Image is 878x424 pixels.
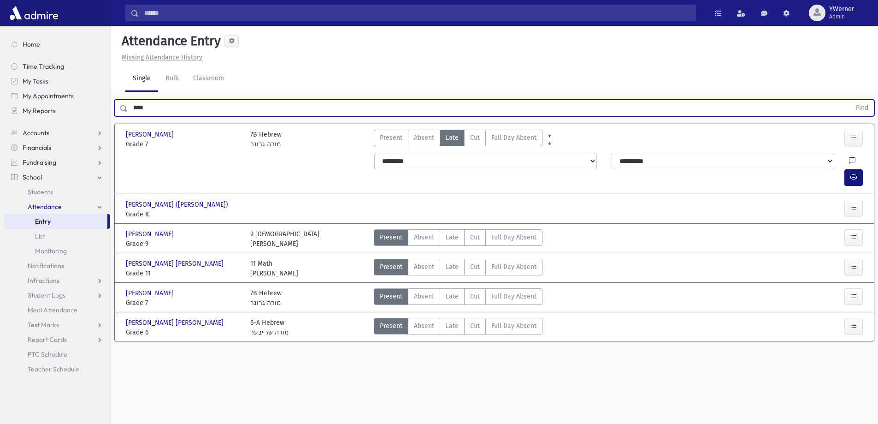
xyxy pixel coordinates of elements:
span: Late [446,262,459,272]
a: Missing Attendance History [118,54,202,61]
a: Single [125,66,158,92]
h5: Attendance Entry [118,33,221,49]
span: Grade 7 [126,139,241,149]
span: Attendance [28,203,62,211]
a: PTC Schedule [4,347,110,362]
span: Absent [414,133,434,143]
div: 11 Math [PERSON_NAME] [250,259,298,278]
span: Meal Attendance [28,306,77,314]
span: Grade K [126,209,241,219]
span: Cut [470,133,480,143]
span: Present [380,133,402,143]
span: My Tasks [23,77,48,85]
span: Full Day Absent [491,292,536,301]
span: Present [380,262,402,272]
span: Infractions [28,276,59,285]
span: Notifications [28,262,64,270]
span: [PERSON_NAME] [126,288,176,298]
a: Fundraising [4,155,110,170]
a: Financials [4,140,110,155]
span: Full Day Absent [491,321,536,331]
span: Cut [470,292,480,301]
span: Grade 6 [126,328,241,337]
a: Report Cards [4,332,110,347]
a: Students [4,185,110,199]
span: Present [380,321,402,331]
span: Absent [414,262,434,272]
span: Full Day Absent [491,233,536,242]
span: Student Logs [28,291,65,299]
a: My Appointments [4,89,110,103]
a: School [4,170,110,185]
span: Absent [414,321,434,331]
span: School [23,173,42,181]
span: Students [28,188,53,196]
span: Monitoring [35,247,67,255]
a: Test Marks [4,317,110,332]
span: List [35,232,45,240]
span: Full Day Absent [491,262,536,272]
a: Monitoring [4,244,110,258]
input: Search [139,5,695,21]
span: [PERSON_NAME] ([PERSON_NAME]) [126,200,230,209]
a: My Tasks [4,74,110,89]
span: Cut [470,233,480,242]
span: Cut [470,262,480,272]
span: Accounts [23,129,49,137]
a: Meal Attendance [4,303,110,317]
a: Time Tracking [4,59,110,74]
div: AttTypes [374,318,542,337]
a: Teacher Schedule [4,362,110,376]
div: 9 [DEMOGRAPHIC_DATA] [PERSON_NAME] [250,229,319,249]
span: Grade 11 [126,269,241,278]
span: Time Tracking [23,62,64,71]
span: [PERSON_NAME] [PERSON_NAME] [126,318,225,328]
div: 7B Hebrew מורה גרונר [250,130,282,149]
a: Classroom [186,66,231,92]
a: Entry [4,214,107,229]
span: [PERSON_NAME] [126,130,176,139]
u: Missing Attendance History [122,54,202,61]
a: Infractions [4,273,110,288]
span: Late [446,133,459,143]
div: AttTypes [374,229,542,249]
span: Full Day Absent [491,133,536,143]
span: Teacher Schedule [28,365,79,373]
div: AttTypes [374,288,542,308]
span: Financials [23,143,51,152]
span: Late [446,233,459,242]
div: 6-A Hebrew מורה שרייבער [250,318,289,337]
div: 7B Hebrew מורה גרונר [250,288,282,308]
span: Fundraising [23,158,56,167]
a: Bulk [158,66,186,92]
a: Home [4,37,110,52]
span: PTC Schedule [28,350,67,358]
span: Grade 9 [126,239,241,249]
span: Absent [414,233,434,242]
span: Grade 7 [126,298,241,308]
span: Cut [470,321,480,331]
img: AdmirePro [7,4,60,22]
span: Present [380,233,402,242]
a: List [4,229,110,244]
a: Notifications [4,258,110,273]
span: My Reports [23,107,56,115]
span: [PERSON_NAME] [126,229,176,239]
div: AttTypes [374,130,542,149]
span: Late [446,292,459,301]
span: My Appointments [23,92,74,100]
a: Accounts [4,125,110,140]
a: Student Logs [4,288,110,303]
span: Home [23,40,40,48]
span: Admin [829,13,854,20]
span: Late [446,321,459,331]
span: YWerner [829,6,854,13]
span: Entry [35,217,51,226]
span: Absent [414,292,434,301]
span: Report Cards [28,335,67,344]
span: Test Marks [28,321,59,329]
button: Find [850,100,874,116]
span: [PERSON_NAME] [PERSON_NAME] [126,259,225,269]
a: Attendance [4,199,110,214]
div: AttTypes [374,259,542,278]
